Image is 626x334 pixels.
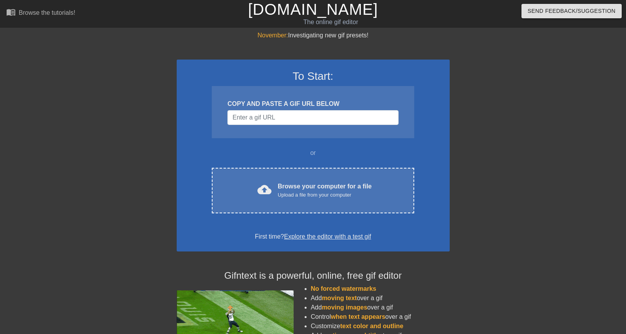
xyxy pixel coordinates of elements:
span: cloud_upload [257,183,271,197]
a: [DOMAIN_NAME] [248,1,378,18]
span: Send Feedback/Suggestion [528,6,615,16]
div: or [197,148,429,158]
li: Add over a gif [311,303,450,312]
h3: To Start: [187,70,440,83]
span: when text appears [331,313,385,320]
span: No forced watermarks [311,285,376,292]
a: Browse the tutorials! [6,7,75,19]
span: moving text [322,295,357,301]
div: Browse the tutorials! [19,9,75,16]
div: Upload a file from your computer [278,191,372,199]
li: Control over a gif [311,312,450,322]
div: First time? [187,232,440,241]
span: text color and outline [340,323,403,329]
input: Username [227,110,398,125]
a: Explore the editor with a test gif [284,233,371,240]
h4: Gifntext is a powerful, online, free gif editor [177,270,450,281]
div: COPY AND PASTE A GIF URL BELOW [227,99,398,109]
span: moving images [322,304,367,311]
div: The online gif editor [213,18,449,27]
li: Add over a gif [311,294,450,303]
div: Browse your computer for a file [278,182,372,199]
button: Send Feedback/Suggestion [521,4,622,18]
li: Customize [311,322,450,331]
div: Investigating new gif presets! [177,31,450,40]
span: November: [257,32,288,39]
span: menu_book [6,7,16,17]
